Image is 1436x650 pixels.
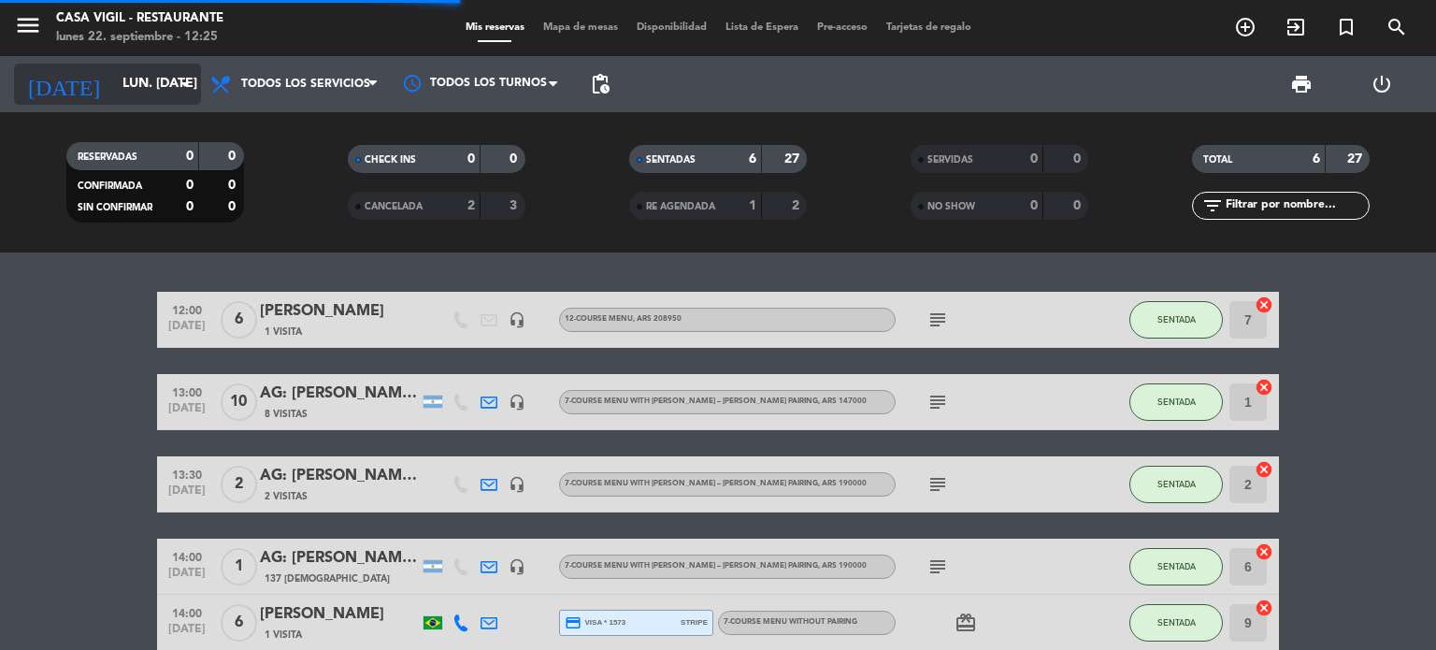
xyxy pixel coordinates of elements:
i: cancel [1255,460,1273,479]
span: 7-Course Menu without pairing [724,618,857,626]
div: AG: [PERSON_NAME] x 2/ VINICA WINE TOUR [260,464,419,488]
span: SIN CONFIRMAR [78,203,152,212]
strong: 0 [228,179,239,192]
span: 6 [221,301,257,339]
span: pending_actions [589,73,611,95]
span: 1 Visita [265,628,302,643]
button: SENTADA [1129,383,1223,421]
i: search [1386,16,1408,38]
span: [DATE] [164,567,210,588]
strong: 6 [749,152,756,166]
span: Tarjetas de regalo [877,22,981,33]
strong: 6 [1313,152,1320,166]
span: 7-Course Menu with [PERSON_NAME] – [PERSON_NAME] pairing [565,397,867,405]
span: 2 Visitas [265,489,308,504]
span: 10 [221,383,257,421]
span: 1 [221,548,257,585]
span: NO SHOW [927,202,975,211]
i: headset_mic [509,558,525,575]
div: AG: [PERSON_NAME] X 1 / [PERSON_NAME] [260,546,419,571]
i: arrow_drop_down [174,73,196,95]
button: SENTADA [1129,301,1223,339]
span: Mapa de mesas [534,22,627,33]
span: 2 [221,466,257,503]
span: , ARS 190000 [818,562,867,570]
span: SERVIDAS [927,155,973,165]
span: CANCELADA [365,202,423,211]
i: headset_mic [509,476,525,493]
div: lunes 22. septiembre - 12:25 [56,28,223,47]
strong: 0 [228,200,239,213]
div: Casa Vigil - Restaurante [56,9,223,28]
span: Pre-acceso [808,22,877,33]
span: CHECK INS [365,155,416,165]
strong: 0 [1030,152,1038,166]
div: [PERSON_NAME] [260,602,419,627]
strong: 0 [186,150,194,163]
i: subject [926,556,949,578]
i: subject [926,391,949,413]
span: 13:00 [164,381,210,402]
i: subject [926,309,949,331]
i: [DATE] [14,64,113,105]
span: Lista de Espera [716,22,808,33]
strong: 2 [792,199,803,212]
strong: 1 [749,199,756,212]
button: SENTADA [1129,466,1223,503]
i: turned_in_not [1335,16,1357,38]
i: menu [14,11,42,39]
i: cancel [1255,599,1273,617]
span: Disponibilidad [627,22,716,33]
i: card_giftcard [955,612,977,634]
strong: 3 [510,199,521,212]
span: [DATE] [164,623,210,644]
span: 12:00 [164,298,210,320]
span: SENTADA [1157,617,1196,628]
i: headset_mic [509,394,525,411]
i: cancel [1255,542,1273,561]
div: LOG OUT [1342,56,1422,112]
strong: 0 [1073,152,1084,166]
button: SENTADA [1129,548,1223,585]
span: 6 [221,604,257,642]
span: 7-Course Menu with [PERSON_NAME] – [PERSON_NAME] pairing [565,562,867,570]
button: menu [14,11,42,46]
span: 14:00 [164,601,210,623]
span: SENTADA [1157,479,1196,489]
strong: 2 [467,199,475,212]
input: Filtrar por nombre... [1224,195,1369,216]
span: CONFIRMADA [78,181,142,191]
span: SENTADA [1157,314,1196,325]
strong: 0 [1073,199,1084,212]
span: print [1290,73,1313,95]
span: [DATE] [164,402,210,424]
strong: 27 [1347,152,1366,166]
i: exit_to_app [1285,16,1307,38]
i: cancel [1255,296,1273,314]
i: add_circle_outline [1234,16,1256,38]
div: AG: [PERSON_NAME] x 10 / [PERSON_NAME] [260,382,419,406]
strong: 0 [186,179,194,192]
span: 14:00 [164,545,210,567]
strong: 0 [467,152,475,166]
i: filter_list [1201,195,1224,217]
i: cancel [1255,378,1273,397]
strong: 27 [784,152,803,166]
span: , ARS 190000 [818,480,867,487]
i: credit_card [565,614,582,631]
div: [PERSON_NAME] [260,299,419,324]
span: visa * 1573 [565,614,625,631]
strong: 0 [186,200,194,213]
span: TOTAL [1203,155,1232,165]
span: Mis reservas [456,22,534,33]
span: RE AGENDADA [646,202,715,211]
span: Todos los servicios [241,78,370,91]
span: [DATE] [164,484,210,506]
i: headset_mic [509,311,525,328]
strong: 0 [510,152,521,166]
span: 7-Course Menu with [PERSON_NAME] – [PERSON_NAME] pairing [565,480,867,487]
span: 12-Course Menu [565,315,682,323]
span: RESERVADAS [78,152,137,162]
strong: 0 [228,150,239,163]
strong: 0 [1030,199,1038,212]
